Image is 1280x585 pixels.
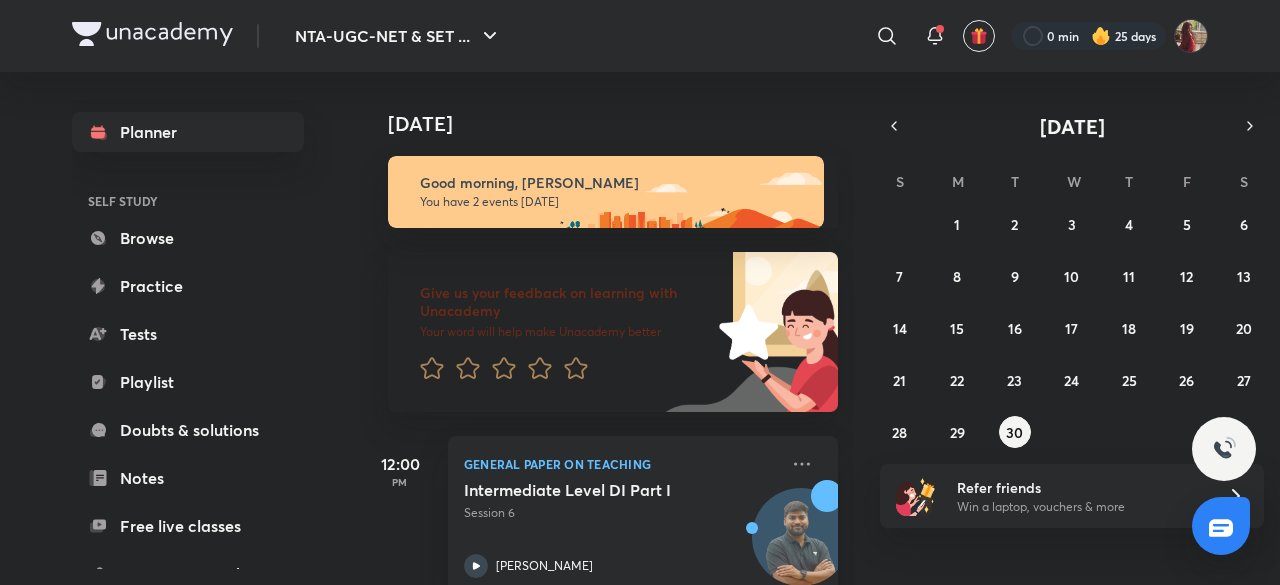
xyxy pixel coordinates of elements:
[496,557,593,575] p: [PERSON_NAME]
[1056,364,1088,396] button: September 24, 2025
[1123,267,1135,286] abbr: September 11, 2025
[1240,215,1248,234] abbr: September 6, 2025
[1113,312,1145,344] button: September 18, 2025
[72,506,304,546] a: Free live classes
[1174,19,1208,53] img: Srishti Sharma
[1068,215,1076,234] abbr: September 3, 2025
[1011,172,1019,191] abbr: Tuesday
[464,504,778,522] p: Session 6
[464,480,713,500] h5: Intermediate Level DI Part I
[1180,319,1194,338] abbr: September 19, 2025
[1006,423,1023,442] abbr: September 30, 2025
[420,284,712,320] h6: Give us your feedback on learning with Unacademy
[1008,319,1022,338] abbr: September 16, 2025
[1056,208,1088,240] button: September 3, 2025
[884,364,916,396] button: September 21, 2025
[1179,371,1194,390] abbr: September 26, 2025
[360,452,440,476] h5: 12:00
[954,215,960,234] abbr: September 1, 2025
[72,410,304,450] a: Doubts & solutions
[1011,267,1019,286] abbr: September 9, 2025
[941,416,973,448] button: September 29, 2025
[1056,260,1088,292] button: September 10, 2025
[884,312,916,344] button: September 14, 2025
[72,218,304,258] a: Browse
[941,312,973,344] button: September 15, 2025
[72,184,304,218] h6: SELF STUDY
[1040,113,1105,140] span: [DATE]
[1171,312,1203,344] button: September 19, 2025
[388,112,858,136] h4: [DATE]
[999,312,1031,344] button: September 16, 2025
[999,208,1031,240] button: September 2, 2025
[1240,172,1248,191] abbr: Saturday
[896,172,904,191] abbr: Sunday
[1007,371,1022,390] abbr: September 23, 2025
[999,364,1031,396] button: September 23, 2025
[952,172,964,191] abbr: Monday
[1228,312,1260,344] button: September 20, 2025
[1113,208,1145,240] button: September 4, 2025
[1171,364,1203,396] button: September 26, 2025
[1122,371,1137,390] abbr: September 25, 2025
[72,362,304,402] a: Playlist
[72,22,233,51] a: Company Logo
[1064,371,1079,390] abbr: September 24, 2025
[420,324,712,340] p: Your word will help make Unacademy better
[1228,208,1260,240] button: September 6, 2025
[1065,319,1078,338] abbr: September 17, 2025
[1212,437,1236,461] img: ttu
[893,319,907,338] abbr: September 14, 2025
[1171,208,1203,240] button: September 5, 2025
[464,452,778,476] p: General Paper on Teaching
[884,260,916,292] button: September 7, 2025
[999,416,1031,448] button: September 30, 2025
[1237,371,1251,390] abbr: September 27, 2025
[957,477,1203,498] h6: Refer friends
[941,364,973,396] button: September 22, 2025
[1122,319,1136,338] abbr: September 18, 2025
[963,20,995,52] button: avatar
[953,267,961,286] abbr: September 8, 2025
[941,208,973,240] button: September 1, 2025
[1125,215,1133,234] abbr: September 4, 2025
[896,476,936,516] img: referral
[420,174,806,192] h6: Good morning, [PERSON_NAME]
[388,156,824,228] img: morning
[893,371,906,390] abbr: September 21, 2025
[72,458,304,498] a: Notes
[72,314,304,354] a: Tests
[1228,260,1260,292] button: September 13, 2025
[1113,364,1145,396] button: September 25, 2025
[896,267,903,286] abbr: September 7, 2025
[1237,267,1251,286] abbr: September 13, 2025
[360,476,440,488] p: PM
[1056,312,1088,344] button: September 17, 2025
[1091,26,1111,46] img: streak
[1183,215,1191,234] abbr: September 5, 2025
[950,319,964,338] abbr: September 15, 2025
[941,260,973,292] button: September 8, 2025
[950,371,964,390] abbr: September 22, 2025
[1067,172,1081,191] abbr: Wednesday
[1236,319,1252,338] abbr: September 20, 2025
[957,498,1203,516] p: Win a laptop, vouchers & more
[950,423,965,442] abbr: September 29, 2025
[72,112,304,152] a: Planner
[283,16,514,56] button: NTA-UGC-NET & SET ...
[970,27,988,45] img: avatar
[72,22,233,46] img: Company Logo
[1171,260,1203,292] button: September 12, 2025
[420,194,806,210] p: You have 2 events [DATE]
[884,416,916,448] button: September 28, 2025
[1180,267,1193,286] abbr: September 12, 2025
[999,260,1031,292] button: September 9, 2025
[1228,364,1260,396] button: September 27, 2025
[892,423,907,442] abbr: September 28, 2025
[72,266,304,306] a: Practice
[908,112,1236,140] button: [DATE]
[651,252,838,412] img: feedback_image
[1183,172,1191,191] abbr: Friday
[1064,267,1079,286] abbr: September 10, 2025
[1011,215,1018,234] abbr: September 2, 2025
